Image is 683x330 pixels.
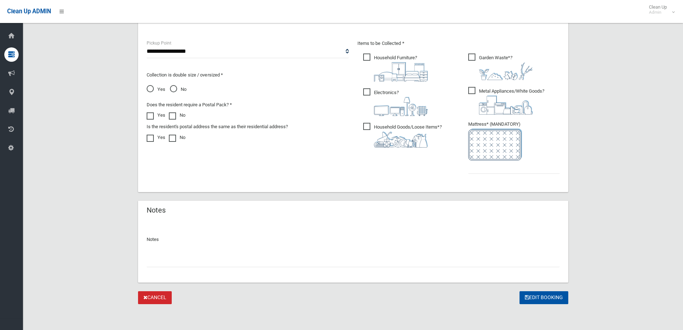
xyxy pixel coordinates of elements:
[363,123,442,148] span: Household Goods/Loose Items*
[374,62,428,82] img: aa9efdbe659d29b613fca23ba79d85cb.png
[468,121,560,161] span: Mattress* (MANDATORY)
[363,88,428,116] span: Electronics
[147,122,288,131] label: Is the resident's postal address the same as their residential address?
[147,111,165,120] label: Yes
[374,124,442,148] i: ?
[374,131,428,148] img: b13cc3517677393f34c0a387616ef184.png
[479,96,533,115] img: 36c1b0289cb1767239cdd3de9e694f19.png
[169,133,185,142] label: No
[468,129,522,161] img: e7408bece873d2c1783593a074e5cb2f.png
[374,55,428,82] i: ?
[520,291,568,305] button: Edit Booking
[147,85,165,94] span: Yes
[468,87,544,115] span: Metal Appliances/White Goods
[479,88,544,115] i: ?
[479,55,533,80] i: ?
[7,8,51,15] span: Clean Up ADMIN
[645,4,674,15] span: Clean Up
[138,203,174,217] header: Notes
[357,39,560,48] p: Items to be Collected *
[363,54,428,82] span: Household Furniture
[374,90,428,116] i: ?
[649,10,667,15] small: Admin
[374,97,428,116] img: 394712a680b73dbc3d2a6a3a7ffe5a07.png
[147,133,165,142] label: Yes
[479,62,533,80] img: 4fd8a5c772b2c999c83690221e5242e0.png
[169,111,185,120] label: No
[468,54,533,80] span: Garden Waste*
[147,71,349,79] p: Collection is double size / oversized *
[170,85,186,94] span: No
[138,291,172,305] a: Cancel
[147,101,232,109] label: Does the resident require a Postal Pack? *
[147,235,560,244] p: Notes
